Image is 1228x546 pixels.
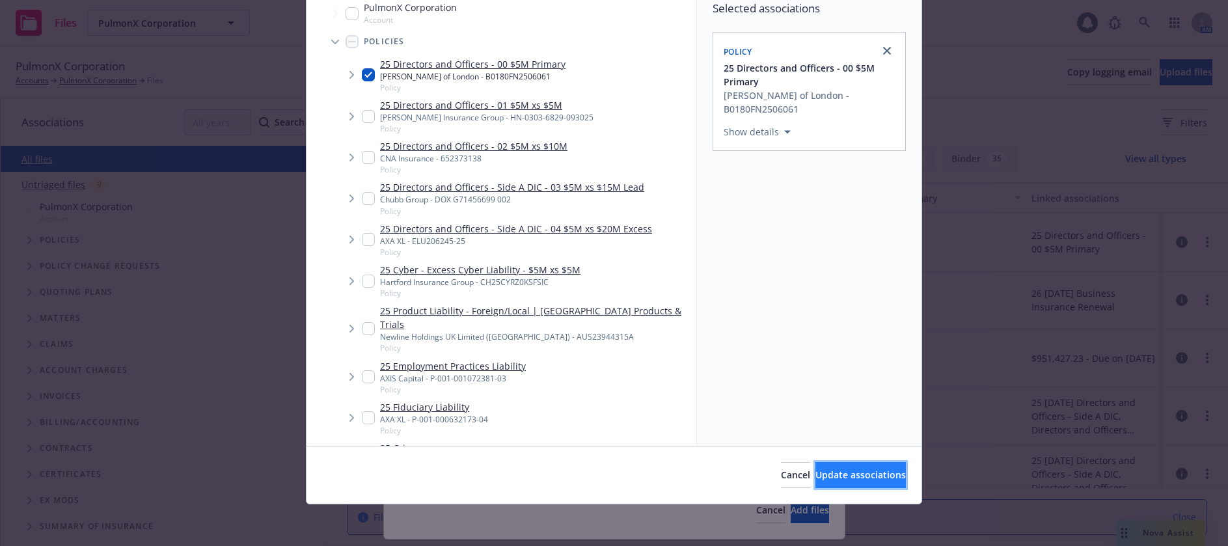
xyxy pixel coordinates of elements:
div: Chubb Group - DOX G71456699 002 [380,194,644,205]
div: [PERSON_NAME] Insurance Group - HN-0303-6829-093025 [380,112,594,123]
a: 25 Directors and Officers - 01 $5M xs $5M [380,98,594,112]
span: Policy [380,164,567,175]
a: 25 Cyber - Excess Cyber Liability - $5M xs $5M [380,263,580,277]
div: AXA XL - P-001-000632173-04 [380,414,488,425]
span: Account [364,14,457,25]
a: 25 Employment Practices Liability [380,359,526,373]
span: Cancel [781,469,810,481]
span: Update associations [815,469,906,481]
span: Policy [380,384,526,395]
a: 25 Crime [380,441,473,455]
div: Hartford Insurance Group - CH25CYRZ0KSFSIC [380,277,580,288]
a: close [879,43,895,59]
span: Policy [724,46,752,57]
span: PulmonX Corporation [364,1,457,14]
button: Cancel [781,462,810,488]
span: Policy [380,342,691,353]
button: Update associations [815,462,906,488]
div: AXIS Capital - P-001-001072381-03 [380,373,526,384]
a: 25 Directors and Officers - Side A DIC - 03 $5M xs $15M Lead [380,180,644,194]
span: Selected associations [713,1,906,16]
span: Policies [364,38,405,46]
a: 25 Fiduciary Liability [380,400,488,414]
div: [PERSON_NAME] of London - B0180FN2506061 [380,71,566,82]
div: CNA Insurance - 652373138 [380,153,567,164]
a: 25 Directors and Officers - Side A DIC - 04 $5M xs $20M Excess [380,222,652,236]
span: Policy [380,206,644,217]
button: Show details [718,124,796,140]
span: Policy [380,123,594,134]
div: AXA XL - ELU206245-25 [380,236,652,247]
span: Policy [380,82,566,93]
a: 25 Directors and Officers - 00 $5M Primary [380,57,566,71]
div: Newline Holdings UK Limited ([GEOGRAPHIC_DATA]) - AUS23944315A [380,331,691,342]
button: 25 Directors and Officers - 00 $5M Primary [724,61,897,89]
span: Policy [380,425,488,436]
a: 25 Product Liability - Foreign/Local | [GEOGRAPHIC_DATA] Products & Trials [380,304,691,331]
a: 25 Directors and Officers - 02 $5M xs $10M [380,139,567,153]
span: Policy [380,288,580,299]
span: Policy [380,247,652,258]
div: [PERSON_NAME] of London - B0180FN2506061 [724,89,897,116]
